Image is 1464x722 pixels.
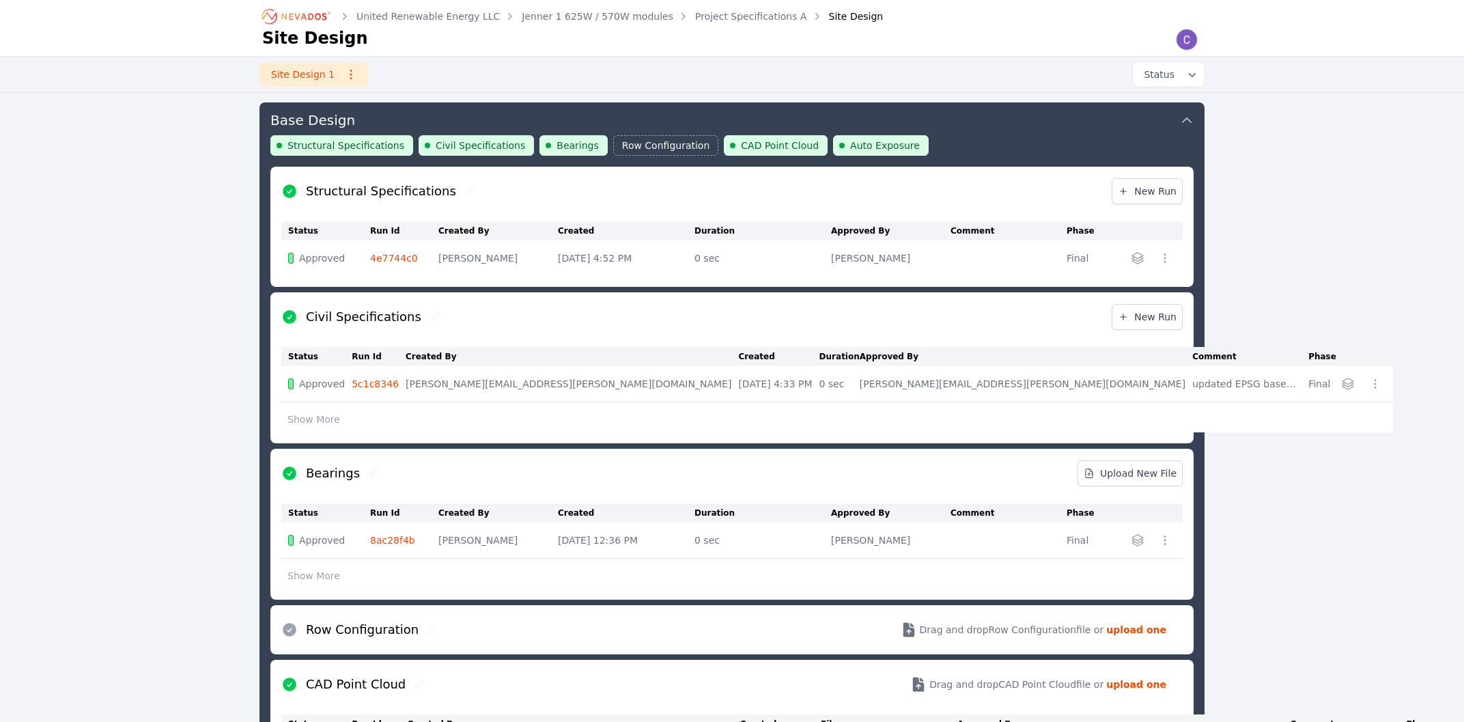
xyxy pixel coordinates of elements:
span: Drag and drop Row Configuration file or [920,623,1104,637]
img: Carl Jackson [1176,29,1198,51]
h2: CAD Point Cloud [306,675,406,694]
th: Comment [1192,347,1308,366]
th: Created [738,347,819,366]
th: Duration [694,503,831,523]
span: Bearings [557,139,599,152]
th: Status [281,503,370,523]
a: 4e7744c0 [370,253,418,264]
span: Drag and drop CAD Point Cloud file or [929,678,1103,691]
h2: Structural Specifications [306,182,456,201]
h3: Base Design [270,111,355,130]
span: Auto Exposure [850,139,920,152]
th: Approved By [831,221,951,240]
a: New Run [1112,178,1183,204]
a: United Renewable Energy LLC [356,10,500,23]
button: Status [1133,62,1205,87]
h1: Site Design [262,27,368,49]
div: 0 sec [694,533,824,547]
span: Approved [299,251,345,265]
a: Project Specifications A [695,10,807,23]
h2: Bearings [306,464,360,483]
a: Upload New File [1078,460,1183,486]
th: Status [281,347,352,366]
h2: Civil Specifications [306,307,421,327]
strong: upload one [1106,623,1166,637]
div: Final [1308,377,1330,391]
div: Final [1067,533,1099,547]
td: [DATE] 4:52 PM [558,240,694,276]
th: Created [558,221,694,240]
th: Phase [1067,221,1106,240]
a: 8ac28f4b [370,535,415,546]
th: Created By [406,347,738,366]
td: [PERSON_NAME] [831,240,951,276]
th: Created [558,503,694,523]
span: CAD Point Cloud [741,139,819,152]
div: 0 sec [819,377,853,391]
th: Approved By [860,347,1192,366]
td: [PERSON_NAME] [438,523,558,559]
th: Run Id [370,503,438,523]
span: New Run [1118,184,1177,198]
nav: Breadcrumb [262,5,883,27]
button: Show More [281,406,346,432]
button: Drag and dropCAD Point Cloudfile or upload one [894,665,1183,704]
th: Phase [1067,503,1106,523]
a: New Run [1112,304,1183,330]
button: Drag and dropRow Configurationfile or upload one [884,611,1183,649]
th: Status [281,221,370,240]
div: Site Design [810,10,884,23]
th: Created By [438,503,558,523]
th: Comment [951,221,1067,240]
h2: Row Configuration [306,620,419,639]
th: Run Id [352,347,406,366]
span: Upload New File [1084,467,1177,480]
div: Final [1067,251,1099,265]
td: [PERSON_NAME][EMAIL_ADDRESS][PERSON_NAME][DOMAIN_NAME] [860,366,1192,402]
button: Base Design [270,102,1194,135]
span: Status [1138,68,1174,81]
strong: upload one [1106,678,1166,691]
a: Jenner 1 625W / 570W modules [522,10,673,23]
span: Civil Specifications [436,139,525,152]
span: Approved [299,377,345,391]
td: [DATE] 4:33 PM [738,366,819,402]
span: New Run [1118,310,1177,324]
th: Run Id [370,221,438,240]
th: Duration [819,347,860,366]
td: [PERSON_NAME] [831,523,951,559]
button: Show More [281,563,346,589]
th: Duration [694,221,831,240]
th: Comment [951,503,1067,523]
th: Approved By [831,503,951,523]
td: [PERSON_NAME][EMAIL_ADDRESS][PERSON_NAME][DOMAIN_NAME] [406,366,738,402]
div: updated EPSG based on NAD83 plane. [1192,377,1301,391]
th: Phase [1308,347,1337,366]
a: Site Design 1 [259,62,368,87]
span: Approved [299,533,345,547]
span: Structural Specifications [287,139,404,152]
a: 5c1c8346 [352,378,399,389]
span: Row Configuration [622,139,710,152]
td: [DATE] 12:36 PM [558,523,694,559]
th: Created By [438,221,558,240]
div: 0 sec [694,251,824,265]
td: [PERSON_NAME] [438,240,558,276]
